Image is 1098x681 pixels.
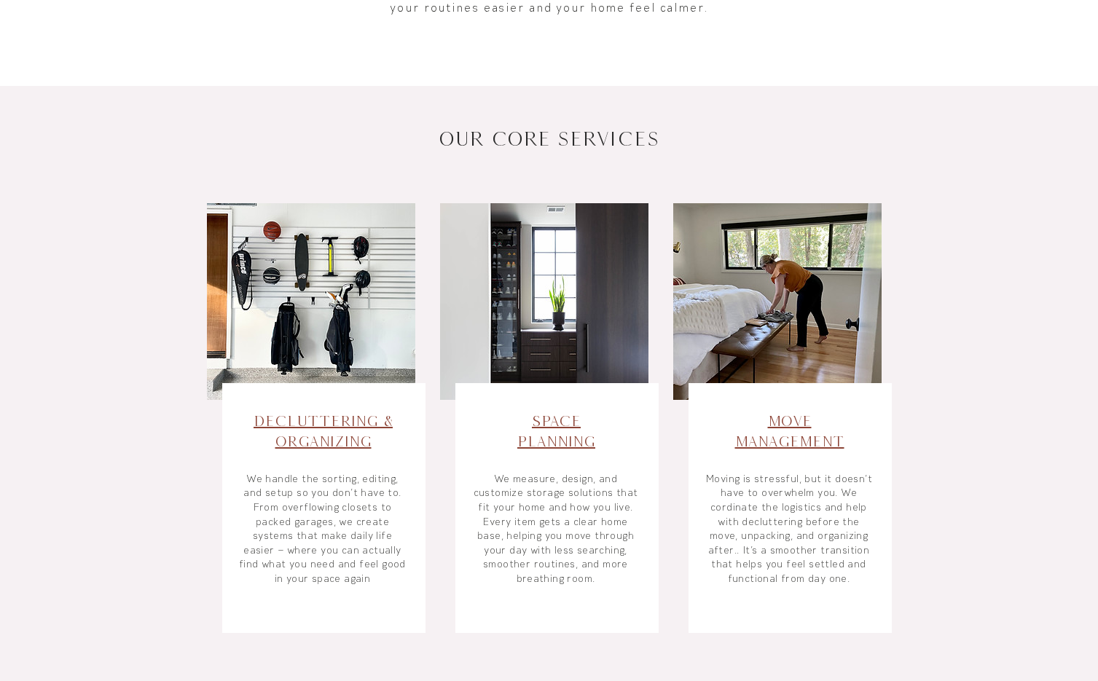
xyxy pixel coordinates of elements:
[673,203,882,400] img: rganizing team unpacking boxes and setting up a new kitchen after a move in Portland
[517,412,595,449] a: SpacePlanning
[474,472,639,585] a: We measure, design, and customize storage solutions that fit your home and how you live. Every it...
[193,125,906,153] h2: OUR CORE SERVICES
[238,472,409,586] p: We handle the sorting, editing, and setup so you don’t have to. From overflowing closets to packe...
[704,472,876,586] p: Moving is stressful, but it doesn’t have to overwhelm you. We cordinate the logistics and help wi...
[735,412,844,449] a: MoveManagement​
[254,412,393,449] a: Decluttering & Organizing
[207,203,415,400] img: Professional organizer decluttering a Portland home closet and setting up storage bins for easy d...
[735,412,844,449] span: Move Management​
[440,203,648,400] img: Home organizer measuring shelves and planning custom storage layout for a family room in Portland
